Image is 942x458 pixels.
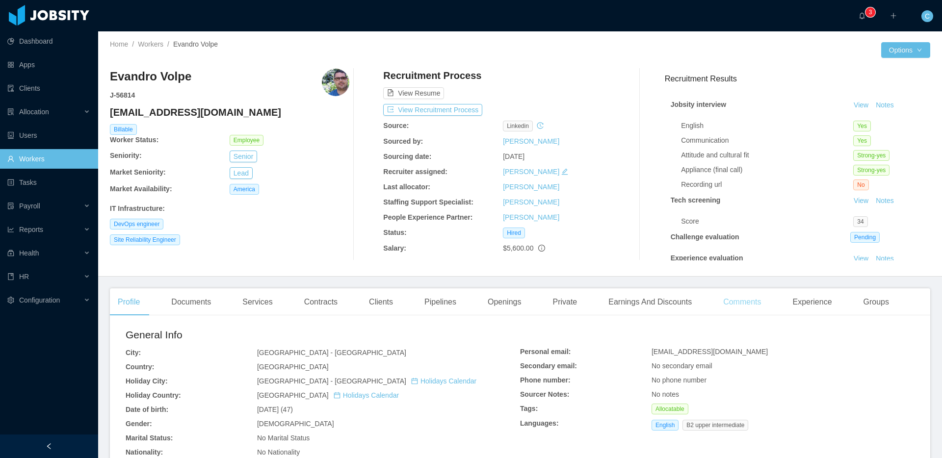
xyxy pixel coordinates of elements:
[383,213,472,221] b: People Experience Partner:
[383,198,473,206] b: Staffing Support Specialist:
[850,101,872,109] a: View
[853,121,871,131] span: Yes
[520,348,571,356] b: Personal email:
[859,12,865,19] i: icon: bell
[7,126,90,145] a: icon: robotUsers
[665,73,930,85] h3: Recruitment Results
[856,288,897,316] div: Groups
[853,179,868,190] span: No
[19,202,40,210] span: Payroll
[850,254,872,262] a: View
[383,89,444,97] a: icon: file-textView Resume
[503,137,559,145] a: [PERSON_NAME]
[681,121,853,131] div: English
[235,288,280,316] div: Services
[411,378,418,384] i: icon: calendar
[671,233,739,241] strong: Challenge evaluation
[7,149,90,169] a: icon: userWorkers
[601,288,700,316] div: Earnings And Discounts
[383,168,447,176] b: Recruiter assigned:
[126,434,173,442] b: Marital Status:
[126,327,520,343] h2: General Info
[257,420,334,428] span: [DEMOGRAPHIC_DATA]
[257,434,310,442] span: No Marital Status
[853,216,867,227] span: 34
[110,168,166,176] b: Market Seniority:
[480,288,529,316] div: Openings
[296,288,345,316] div: Contracts
[671,196,721,204] strong: Tech screening
[383,183,430,191] b: Last allocator:
[7,108,14,115] i: icon: solution
[520,419,559,427] b: Languages:
[652,348,768,356] span: [EMAIL_ADDRESS][DOMAIN_NAME]
[503,168,559,176] a: [PERSON_NAME]
[417,288,464,316] div: Pipelines
[652,390,679,398] span: No notes
[257,363,329,371] span: [GEOGRAPHIC_DATA]
[19,249,39,257] span: Health
[257,349,406,356] span: [GEOGRAPHIC_DATA] - [GEOGRAPHIC_DATA]
[167,40,169,48] span: /
[503,121,533,131] span: linkedin
[173,40,218,48] span: Evandro Volpe
[110,288,148,316] div: Profile
[7,297,14,304] i: icon: setting
[850,232,880,243] span: Pending
[869,7,872,17] p: 3
[110,234,180,245] span: Site Reliability Engineer
[110,40,128,48] a: Home
[561,168,568,175] i: icon: edit
[503,244,533,252] span: $5,600.00
[652,376,706,384] span: No phone number
[503,228,525,238] span: Hired
[890,12,897,19] i: icon: plus
[230,184,259,195] span: America
[110,219,163,229] span: DevOps engineer
[110,105,349,119] h4: [EMAIL_ADDRESS][DOMAIN_NAME]
[383,104,482,116] button: icon: exportView Recruitment Process
[7,226,14,233] i: icon: line-chart
[361,288,401,316] div: Clients
[652,420,679,431] span: English
[671,101,727,108] strong: Jobsity interview
[110,185,172,193] b: Market Availability:
[383,153,431,160] b: Sourcing date:
[7,250,14,256] i: icon: medicine-box
[383,87,444,99] button: icon: file-textView Resume
[257,448,300,456] span: No Nationality
[671,254,743,262] strong: Experience evaluation
[230,167,253,179] button: Lead
[652,404,688,414] span: Allocatable
[538,245,545,252] span: info-circle
[715,288,769,316] div: Comments
[537,122,544,129] i: icon: history
[503,198,559,206] a: [PERSON_NAME]
[110,69,191,84] h3: Evandro Volpe
[126,448,163,456] b: Nationality:
[334,392,340,399] i: icon: calendar
[163,288,219,316] div: Documents
[853,165,890,176] span: Strong-yes
[520,390,569,398] b: Sourcer Notes:
[7,78,90,98] a: icon: auditClients
[383,106,482,114] a: icon: exportView Recruitment Process
[503,153,524,160] span: [DATE]
[682,420,748,431] span: B2 upper intermediate
[230,151,257,162] button: Senior
[681,150,853,160] div: Attitude and cultural fit
[383,229,406,236] b: Status:
[230,135,263,146] span: Employee
[652,362,712,370] span: No secondary email
[126,363,154,371] b: Country:
[383,122,409,129] b: Source:
[681,135,853,146] div: Communication
[681,216,853,227] div: Score
[865,7,875,17] sup: 3
[7,203,14,209] i: icon: file-protect
[19,226,43,233] span: Reports
[257,406,293,413] span: [DATE] (47)
[126,349,141,356] b: City:
[126,377,168,385] b: Holiday City:
[19,296,60,304] span: Configuration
